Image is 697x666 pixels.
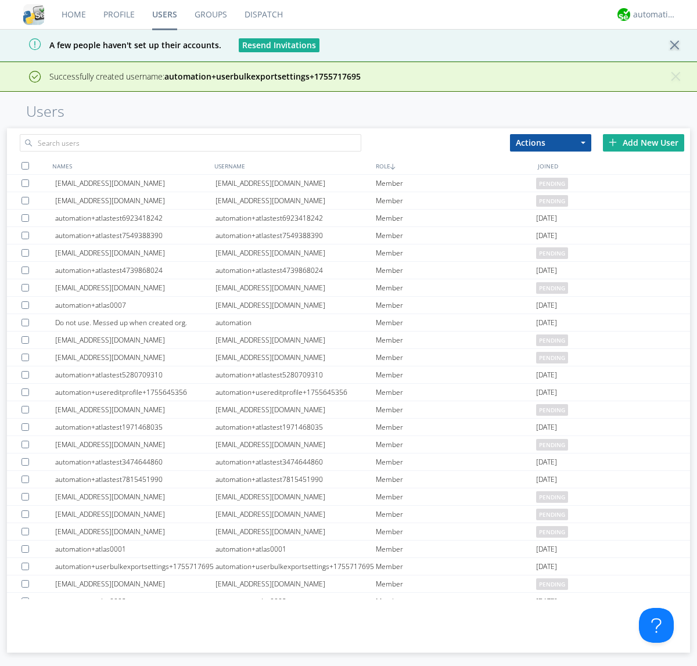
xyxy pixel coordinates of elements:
div: Member [376,401,536,418]
span: [DATE] [536,593,557,610]
div: automation+atlas [633,9,677,20]
div: automation+atlas0007 [55,297,215,314]
span: pending [536,282,568,294]
span: [DATE] [536,227,557,244]
span: pending [536,195,568,207]
div: Member [376,332,536,348]
a: [EMAIL_ADDRESS][DOMAIN_NAME][EMAIL_ADDRESS][DOMAIN_NAME]Memberpending [7,575,690,593]
div: [EMAIL_ADDRESS][DOMAIN_NAME] [215,401,376,418]
div: Member [376,471,536,488]
div: Do not use. Messed up when created org. [55,314,215,331]
span: [DATE] [536,314,557,332]
span: pending [536,247,568,259]
div: [EMAIL_ADDRESS][DOMAIN_NAME] [55,401,215,418]
span: pending [536,509,568,520]
div: [EMAIL_ADDRESS][DOMAIN_NAME] [215,488,376,505]
a: automation+atlastest1971468035automation+atlastest1971468035Member[DATE] [7,419,690,436]
a: [EMAIL_ADDRESS][DOMAIN_NAME][EMAIL_ADDRESS][DOMAIN_NAME]Memberpending [7,192,690,210]
span: pending [536,178,568,189]
div: Member [376,453,536,470]
span: pending [536,578,568,590]
div: [EMAIL_ADDRESS][DOMAIN_NAME] [55,175,215,192]
div: Member [376,279,536,296]
span: [DATE] [536,453,557,471]
a: [EMAIL_ADDRESS][DOMAIN_NAME][EMAIL_ADDRESS][DOMAIN_NAME]Memberpending [7,332,690,349]
div: Member [376,506,536,523]
div: automation+atlastest7549388390 [215,227,376,244]
div: Add New User [603,134,684,152]
span: pending [536,404,568,416]
iframe: Toggle Customer Support [639,608,674,643]
a: automation+atlastest7815451990automation+atlastest7815451990Member[DATE] [7,471,690,488]
div: automation+atlastest5280709310 [215,366,376,383]
div: [EMAIL_ADDRESS][DOMAIN_NAME] [215,349,376,366]
div: automation+atlastest7815451990 [215,471,376,488]
span: pending [536,491,568,503]
span: pending [536,334,568,346]
a: automation+atlas0007[EMAIL_ADDRESS][DOMAIN_NAME]Member[DATE] [7,297,690,314]
a: automation+userbulkexportsettings+1755717695automation+userbulkexportsettings+1755717695Member[DATE] [7,558,690,575]
span: A few people haven't set up their accounts. [9,39,221,51]
div: JOINED [535,157,697,174]
div: [EMAIL_ADDRESS][DOMAIN_NAME] [55,349,215,366]
a: [EMAIL_ADDRESS][DOMAIN_NAME][EMAIL_ADDRESS][DOMAIN_NAME]Memberpending [7,279,690,297]
span: [DATE] [536,297,557,314]
button: Resend Invitations [239,38,319,52]
input: Search users [20,134,361,152]
span: [DATE] [536,366,557,384]
div: [EMAIL_ADDRESS][DOMAIN_NAME] [55,488,215,505]
div: Member [376,436,536,453]
span: [DATE] [536,262,557,279]
a: automation+atlastest3474644860automation+atlastest3474644860Member[DATE] [7,453,690,471]
a: automation+atlas0002automation+atlas0002Member[DATE] [7,593,690,610]
div: Member [376,175,536,192]
span: pending [536,439,568,451]
div: [EMAIL_ADDRESS][DOMAIN_NAME] [215,575,376,592]
div: automation+atlastest3474644860 [215,453,376,470]
div: Member [376,262,536,279]
div: automation+atlastest7815451990 [55,471,215,488]
div: [EMAIL_ADDRESS][DOMAIN_NAME] [215,523,376,540]
div: Member [376,593,536,610]
div: Member [376,366,536,383]
div: [EMAIL_ADDRESS][DOMAIN_NAME] [215,332,376,348]
div: [EMAIL_ADDRESS][DOMAIN_NAME] [215,436,376,453]
img: cddb5a64eb264b2086981ab96f4c1ba7 [23,4,44,25]
div: Member [376,227,536,244]
span: [DATE] [536,419,557,436]
div: [EMAIL_ADDRESS][DOMAIN_NAME] [55,279,215,296]
span: [DATE] [536,210,557,227]
a: [EMAIL_ADDRESS][DOMAIN_NAME][EMAIL_ADDRESS][DOMAIN_NAME]Memberpending [7,506,690,523]
div: Member [376,384,536,401]
div: Member [376,244,536,261]
div: automation+atlastest3474644860 [55,453,215,470]
a: [EMAIL_ADDRESS][DOMAIN_NAME][EMAIL_ADDRESS][DOMAIN_NAME]Memberpending [7,401,690,419]
div: Member [376,314,536,331]
div: Member [376,541,536,557]
button: Actions [510,134,591,152]
a: [EMAIL_ADDRESS][DOMAIN_NAME][EMAIL_ADDRESS][DOMAIN_NAME]Memberpending [7,244,690,262]
div: Member [376,419,536,435]
div: automation+usereditprofile+1755645356 [215,384,376,401]
div: automation+atlas0002 [55,593,215,610]
div: automation+usereditprofile+1755645356 [55,384,215,401]
span: pending [536,526,568,538]
div: [EMAIL_ADDRESS][DOMAIN_NAME] [55,244,215,261]
div: ROLE [373,157,535,174]
div: NAMES [49,157,211,174]
a: [EMAIL_ADDRESS][DOMAIN_NAME][EMAIL_ADDRESS][DOMAIN_NAME]Memberpending [7,523,690,541]
span: [DATE] [536,541,557,558]
div: automation+atlastest1971468035 [215,419,376,435]
span: [DATE] [536,558,557,575]
div: Member [376,297,536,314]
div: [EMAIL_ADDRESS][DOMAIN_NAME] [215,175,376,192]
div: [EMAIL_ADDRESS][DOMAIN_NAME] [55,332,215,348]
img: d2d01cd9b4174d08988066c6d424eccd [617,8,630,21]
div: [EMAIL_ADDRESS][DOMAIN_NAME] [215,297,376,314]
div: Member [376,192,536,209]
div: automation+atlastest6923418242 [55,210,215,226]
span: Successfully created username: [49,71,361,82]
div: [EMAIL_ADDRESS][DOMAIN_NAME] [55,523,215,540]
div: automation+atlastest1971468035 [55,419,215,435]
span: [DATE] [536,471,557,488]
